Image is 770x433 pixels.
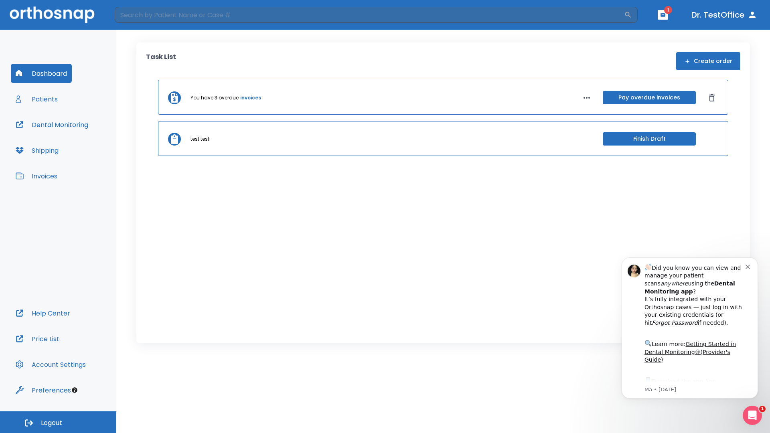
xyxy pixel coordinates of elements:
[603,91,696,104] button: Pay overdue invoices
[705,91,718,104] button: Dismiss
[11,355,91,374] button: Account Settings
[146,52,176,70] p: Task List
[35,131,136,172] div: Download the app: | ​ Let us know if you need help getting started!
[35,133,106,147] a: App Store
[190,136,209,143] p: test test
[11,380,76,400] button: Preferences
[664,6,672,14] span: 1
[11,141,63,160] button: Shipping
[688,8,760,22] button: Dr. TestOffice
[610,245,770,411] iframe: Intercom notifications message
[240,94,261,101] a: invoices
[759,406,766,412] span: 1
[743,406,762,425] iframe: Intercom live chat
[35,141,136,148] p: Message from Ma, sent 1w ago
[10,6,95,23] img: Orthosnap
[603,132,696,146] button: Finish Draft
[136,17,142,24] button: Dismiss notification
[11,166,62,186] button: Invoices
[41,419,62,427] span: Logout
[115,7,624,23] input: Search by Patient Name or Case #
[11,89,63,109] button: Patients
[11,64,72,83] button: Dashboard
[11,304,75,323] button: Help Center
[676,52,740,70] button: Create order
[71,386,78,394] div: Tooltip anchor
[11,329,64,348] button: Price List
[11,115,93,134] button: Dental Monitoring
[190,94,239,101] p: You have 3 overdue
